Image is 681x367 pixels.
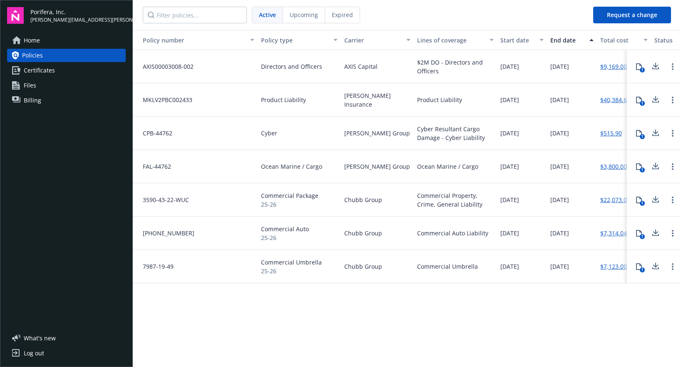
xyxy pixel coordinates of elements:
span: 25-26 [261,267,322,275]
div: Log out [24,347,44,360]
span: Home [24,34,40,47]
span: [DATE] [550,162,569,171]
span: [PERSON_NAME][EMAIL_ADDRESS][PERSON_NAME][DOMAIN_NAME] [30,16,126,24]
span: What ' s new [24,334,56,342]
a: $515.90 [600,129,622,137]
span: MKLV2PBC002433 [136,95,192,104]
span: Billing [24,94,41,107]
a: Open options [668,62,678,72]
div: Policy number [136,36,245,45]
span: Product Liability [261,95,306,104]
span: Ocean Marine / Cargo [261,162,322,171]
button: 1 [631,225,647,242]
a: Open options [668,262,678,272]
span: Certificates [24,64,55,77]
div: 1 [640,101,645,106]
div: Cyber Resultant Cargo Damage - Cyber Liability [417,125,494,142]
button: 1 [631,258,647,275]
a: Open options [668,95,678,105]
span: [DATE] [500,95,519,104]
a: $40,384.65 [600,95,630,104]
span: Files [24,79,36,92]
button: Lines of coverage [414,30,497,50]
button: Policy type [258,30,341,50]
div: Commercial Auto Liability [417,229,488,237]
div: Commercial Property, Crime, General Liability [417,191,494,209]
a: Policies [7,49,126,62]
span: 3590-43-22-WUC [136,195,189,204]
a: $7,314.04 [600,229,627,237]
span: [DATE] [550,129,569,137]
div: Carrier [344,36,401,45]
a: Files [7,79,126,92]
span: Porifera, Inc. [30,7,126,16]
a: Open options [668,195,678,205]
span: [DATE] [550,262,569,271]
span: CPB-44762 [136,129,172,137]
span: Chubb Group [344,195,382,204]
span: [PERSON_NAME] Group [344,162,410,171]
span: [DATE] [550,95,569,104]
span: AXIS Capital [344,62,378,71]
span: Chubb Group [344,262,382,271]
span: Policies [22,49,43,62]
span: [PHONE_NUMBER] [136,229,194,237]
div: Toggle SortBy [136,36,245,45]
div: Policy type [261,36,328,45]
button: 1 [631,158,647,175]
a: Certificates [7,64,126,77]
a: $9,169.00 [600,62,627,71]
a: Open options [668,128,678,138]
span: Active [259,10,276,19]
span: [DATE] [550,229,569,237]
span: 7987-19-49 [136,262,174,271]
a: Home [7,34,126,47]
span: 25-26 [261,200,318,209]
div: $2M DO - Directors and Officers [417,58,494,75]
span: Expired [332,10,353,19]
div: Product Liability [417,95,462,104]
span: Upcoming [290,10,318,19]
span: AXIS00003008-002 [136,62,194,71]
input: Filter policies... [143,7,247,23]
div: 1 [640,201,645,206]
button: 1 [631,125,647,142]
span: 25-26 [261,233,309,242]
span: Commercial Umbrella [261,258,322,267]
a: Open options [668,162,678,172]
div: Ocean Marine / Cargo [417,162,478,171]
div: Commercial Umbrella [417,262,478,271]
button: Carrier [341,30,414,50]
span: [PERSON_NAME] Group [344,129,410,137]
div: End date [550,36,584,45]
a: $7,123.00 [600,262,627,271]
button: What's new [7,334,69,342]
span: Directors and Officers [261,62,322,71]
button: Request a change [593,7,671,23]
span: [DATE] [550,195,569,204]
a: Open options [668,228,678,238]
button: Start date [497,30,547,50]
button: 1 [631,192,647,208]
div: 1 [640,267,645,272]
a: Billing [7,94,126,107]
div: 1 [640,67,645,72]
a: $3,800.00 [600,162,627,171]
div: Lines of coverage [417,36,485,45]
div: 1 [640,134,645,139]
span: [DATE] [500,229,519,237]
button: Total cost [597,30,651,50]
span: Chubb Group [344,229,382,237]
div: Start date [500,36,534,45]
div: Total cost [600,36,639,45]
span: [DATE] [500,262,519,271]
button: Porifera, Inc.[PERSON_NAME][EMAIL_ADDRESS][PERSON_NAME][DOMAIN_NAME] [30,7,126,24]
img: navigator-logo.svg [7,7,24,24]
span: Commercial Auto [261,225,309,233]
span: [DATE] [500,162,519,171]
span: [DATE] [500,62,519,71]
button: 1 [631,92,647,108]
span: [DATE] [550,62,569,71]
div: 1 [640,167,645,172]
span: FAL-44762 [136,162,171,171]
